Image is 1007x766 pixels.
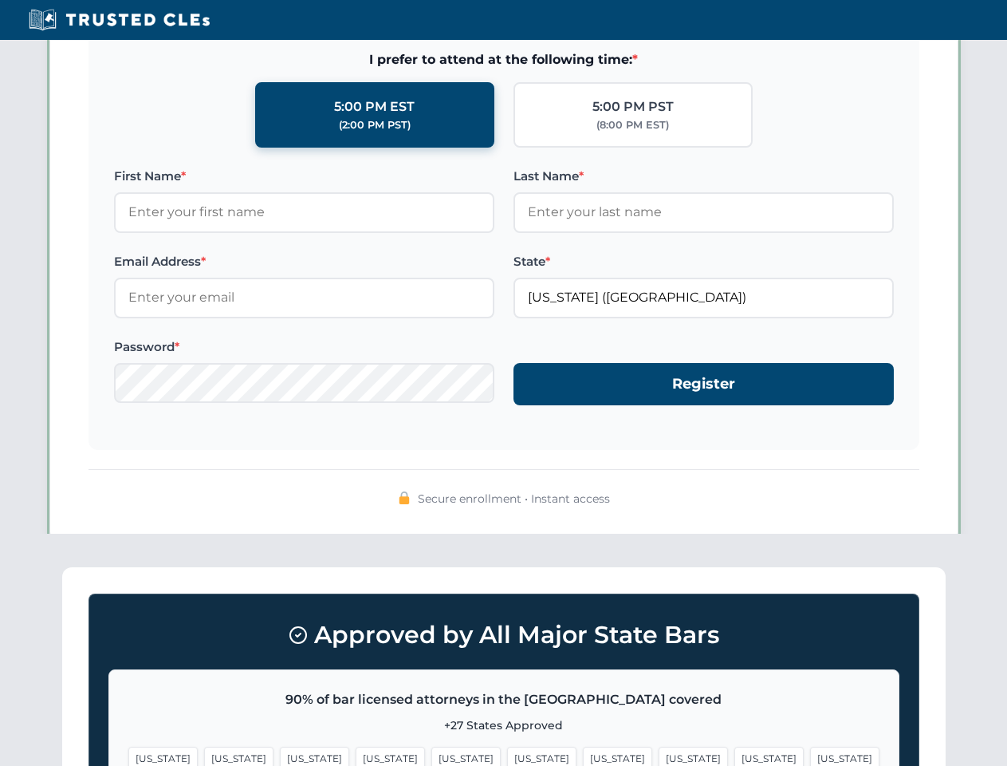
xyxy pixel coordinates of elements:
[24,8,214,32] img: Trusted CLEs
[513,167,894,186] label: Last Name
[596,117,669,133] div: (8:00 PM EST)
[114,252,494,271] label: Email Address
[114,167,494,186] label: First Name
[339,117,411,133] div: (2:00 PM PST)
[114,338,494,357] label: Password
[128,689,879,710] p: 90% of bar licensed attorneys in the [GEOGRAPHIC_DATA] covered
[513,252,894,271] label: State
[128,717,879,734] p: +27 States Approved
[418,490,610,507] span: Secure enrollment • Instant access
[114,49,894,70] span: I prefer to attend at the following time:
[513,278,894,318] input: Florida (FL)
[513,192,894,232] input: Enter your last name
[334,97,415,117] div: 5:00 PM EST
[114,192,494,232] input: Enter your first name
[592,97,674,117] div: 5:00 PM PST
[108,614,899,657] h3: Approved by All Major State Bars
[114,278,494,318] input: Enter your email
[513,363,894,405] button: Register
[398,492,411,504] img: 🔒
